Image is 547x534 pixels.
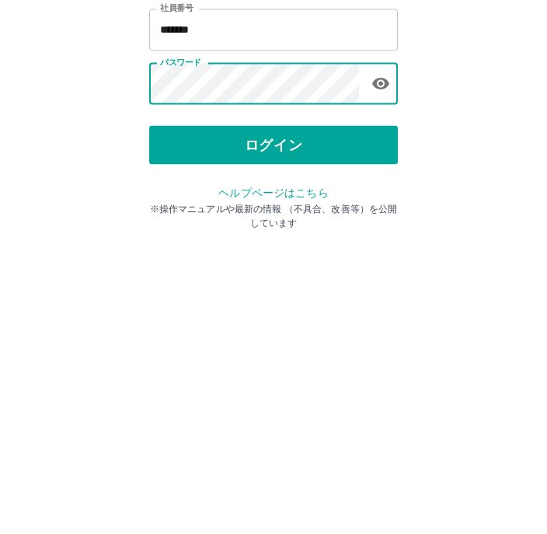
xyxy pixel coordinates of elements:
[160,145,193,157] label: 社員番号
[149,269,398,308] button: ログイン
[218,330,328,342] a: ヘルプページはこちら
[149,345,398,373] p: ※操作マニュアルや最新の情報 （不具合、改善等）を公開しています
[223,98,325,127] h2: ログイン
[160,200,201,211] label: パスワード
